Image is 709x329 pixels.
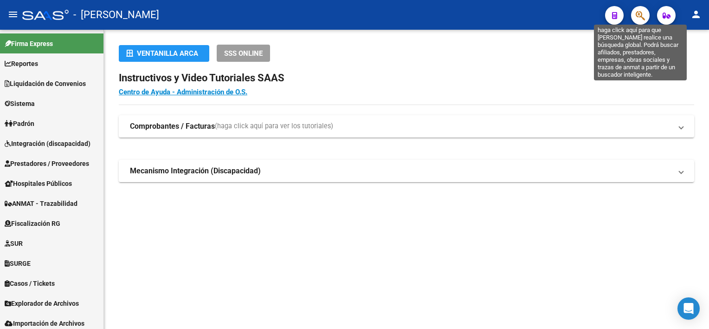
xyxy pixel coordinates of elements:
span: SSS ONLINE [224,49,263,58]
span: Casos / Tickets [5,278,55,289]
strong: Mecanismo Integración (Discapacidad) [130,166,261,176]
span: Explorador de Archivos [5,298,79,309]
span: SUR [5,238,23,249]
span: Fiscalización RG [5,218,60,229]
span: Hospitales Públicos [5,178,72,189]
span: ANMAT - Trazabilidad [5,198,77,209]
span: Padrón [5,118,34,129]
span: - [PERSON_NAME] [73,5,159,25]
span: Firma Express [5,39,53,49]
span: Sistema [5,99,35,109]
a: Centro de Ayuda - Administración de O.S. [119,88,247,96]
mat-icon: person [690,9,702,20]
button: SSS ONLINE [217,45,270,62]
div: Open Intercom Messenger [677,297,700,320]
button: Ventanilla ARCA [119,45,209,62]
span: SURGE [5,258,31,269]
h2: Instructivos y Video Tutoriales SAAS [119,69,694,87]
span: Importación de Archivos [5,318,84,329]
span: Integración (discapacidad) [5,138,90,149]
div: Ventanilla ARCA [126,45,202,62]
span: Liquidación de Convenios [5,79,86,89]
span: Prestadores / Proveedores [5,158,89,169]
strong: Comprobantes / Facturas [130,121,215,132]
span: Reportes [5,59,38,69]
mat-icon: menu [7,9,19,20]
span: (haga click aquí para ver los tutoriales) [215,121,333,132]
mat-expansion-panel-header: Mecanismo Integración (Discapacidad) [119,160,694,182]
mat-expansion-panel-header: Comprobantes / Facturas(haga click aquí para ver los tutoriales) [119,115,694,138]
